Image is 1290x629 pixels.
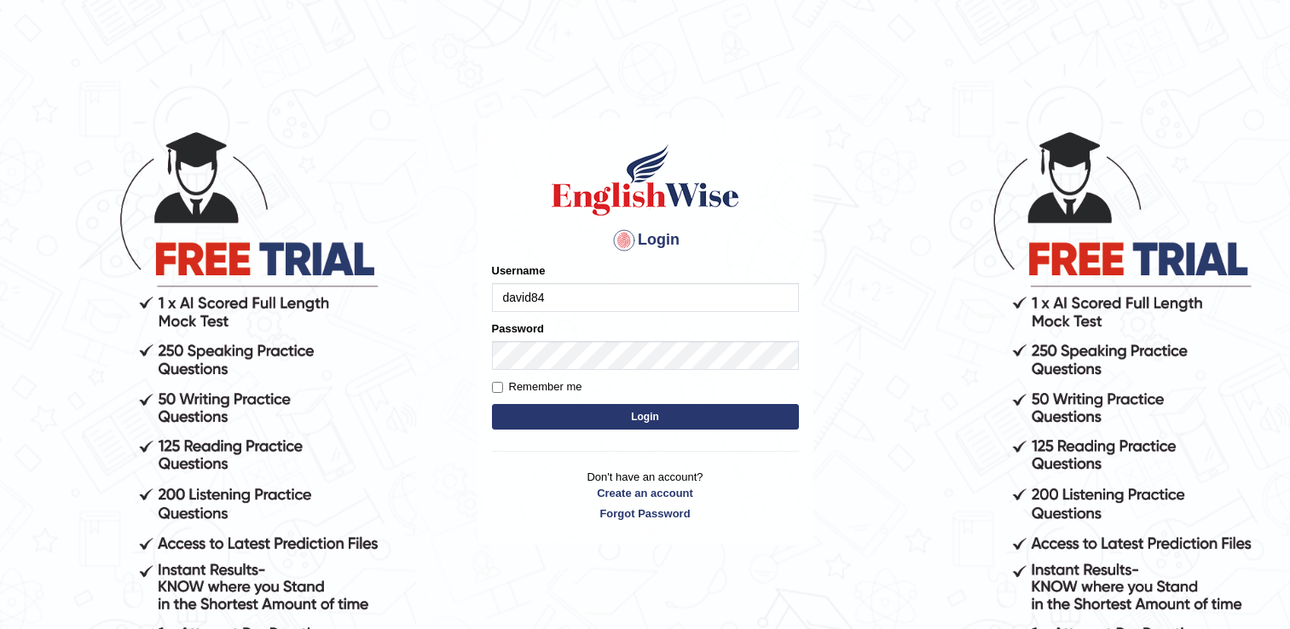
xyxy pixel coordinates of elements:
h4: Login [492,227,799,254]
img: Logo of English Wise sign in for intelligent practice with AI [548,141,743,218]
label: Remember me [492,378,582,395]
button: Login [492,404,799,430]
a: Create an account [492,485,799,501]
a: Forgot Password [492,505,799,522]
label: Username [492,263,546,279]
label: Password [492,320,544,337]
input: Remember me [492,382,503,393]
p: Don't have an account? [492,469,799,522]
